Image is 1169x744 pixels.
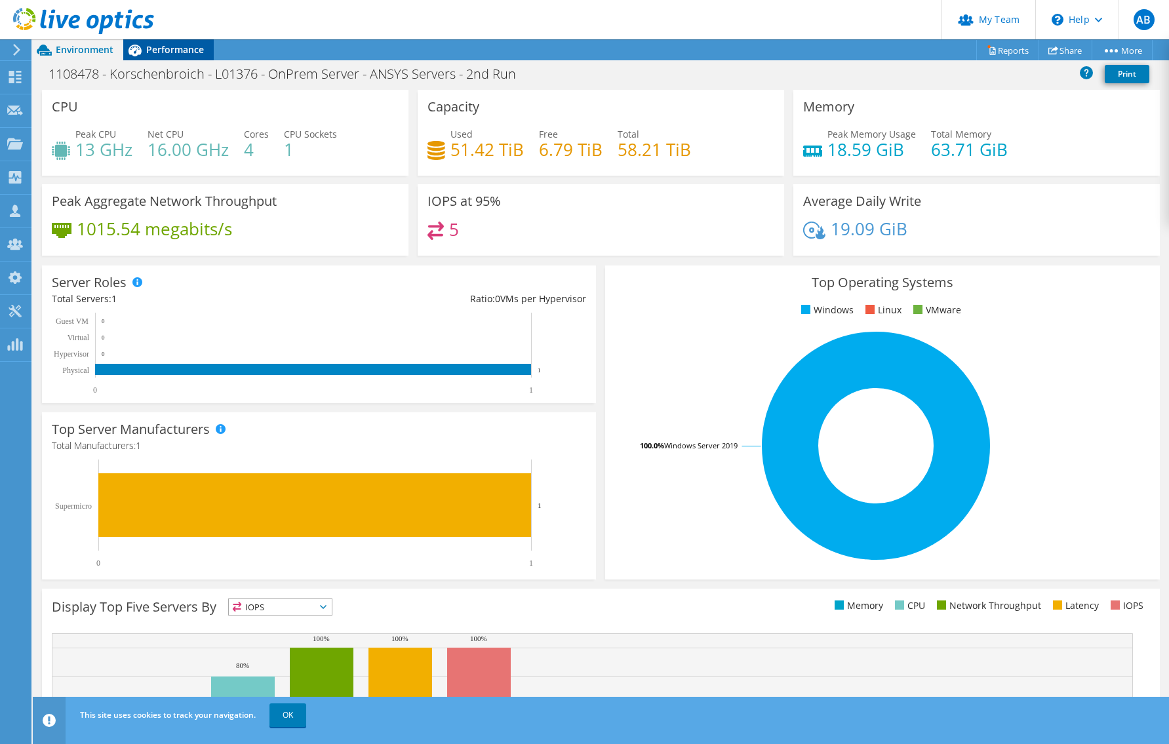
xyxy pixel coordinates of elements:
h4: 16.00 GHz [148,142,229,157]
a: OK [269,703,306,727]
a: Print [1105,65,1149,83]
li: CPU [892,598,925,613]
h1: 1108478 - Korschenbroich - L01376 - OnPrem Server - ANSYS Servers - 2nd Run [43,67,536,81]
h3: Top Operating Systems [615,275,1149,290]
a: More [1092,40,1153,60]
text: 0 [93,385,97,395]
text: 100% [313,635,330,642]
h3: IOPS at 95% [427,194,501,208]
li: Memory [831,598,883,613]
h3: Average Daily Write [803,194,921,208]
li: VMware [910,303,961,317]
text: 1 [529,558,533,568]
span: IOPS [229,599,332,615]
h4: 58.21 TiB [618,142,691,157]
span: Environment [56,43,113,56]
text: 100% [391,635,408,642]
text: 0 [102,318,105,324]
text: 0 [102,351,105,357]
text: Guest VM [56,317,89,326]
span: Total Memory [931,128,991,140]
text: Virtual [68,333,90,342]
span: This site uses cookies to track your navigation. [80,709,256,720]
text: 80% [236,661,249,669]
h3: Capacity [427,100,479,114]
h4: 63.71 GiB [931,142,1008,157]
text: Supermicro [55,501,92,511]
h4: 18.59 GiB [827,142,916,157]
h4: 19.09 GiB [831,222,907,236]
text: 0 [102,334,105,341]
div: Ratio: VMs per Hypervisor [319,292,587,306]
tspan: 100.0% [640,441,664,450]
span: Free [539,128,558,140]
text: Physical [62,366,89,375]
span: 0 [495,292,500,305]
li: Linux [862,303,902,317]
span: Total [618,128,639,140]
tspan: Windows Server 2019 [664,441,738,450]
a: Share [1039,40,1092,60]
span: Cores [244,128,269,140]
li: Windows [798,303,854,317]
h3: Memory [803,100,854,114]
h3: Server Roles [52,275,127,290]
span: Peak Memory Usage [827,128,916,140]
h4: 5 [449,222,459,237]
span: CPU Sockets [284,128,337,140]
span: AB [1134,9,1155,30]
a: Reports [976,40,1039,60]
text: 100% [470,635,487,642]
li: Latency [1050,598,1099,613]
h4: 1 [284,142,337,157]
h4: 51.42 TiB [450,142,524,157]
span: Performance [146,43,204,56]
text: 1 [529,385,533,395]
h3: Top Server Manufacturers [52,422,210,437]
span: 1 [111,292,117,305]
h3: CPU [52,100,78,114]
h4: 6.79 TiB [539,142,603,157]
span: Peak CPU [75,128,116,140]
text: 1 [538,367,541,374]
li: IOPS [1107,598,1143,613]
span: Used [450,128,473,140]
text: 0 [96,558,100,568]
svg: \n [1052,14,1063,26]
div: Total Servers: [52,292,319,306]
h4: 4 [244,142,269,157]
li: Network Throughput [934,598,1041,613]
span: Net CPU [148,128,184,140]
span: 1 [136,439,141,452]
h4: 1015.54 megabits/s [77,222,232,236]
text: Hypervisor [54,349,89,359]
text: 1 [538,501,542,509]
h3: Peak Aggregate Network Throughput [52,194,277,208]
h4: 13 GHz [75,142,132,157]
h4: Total Manufacturers: [52,439,586,453]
